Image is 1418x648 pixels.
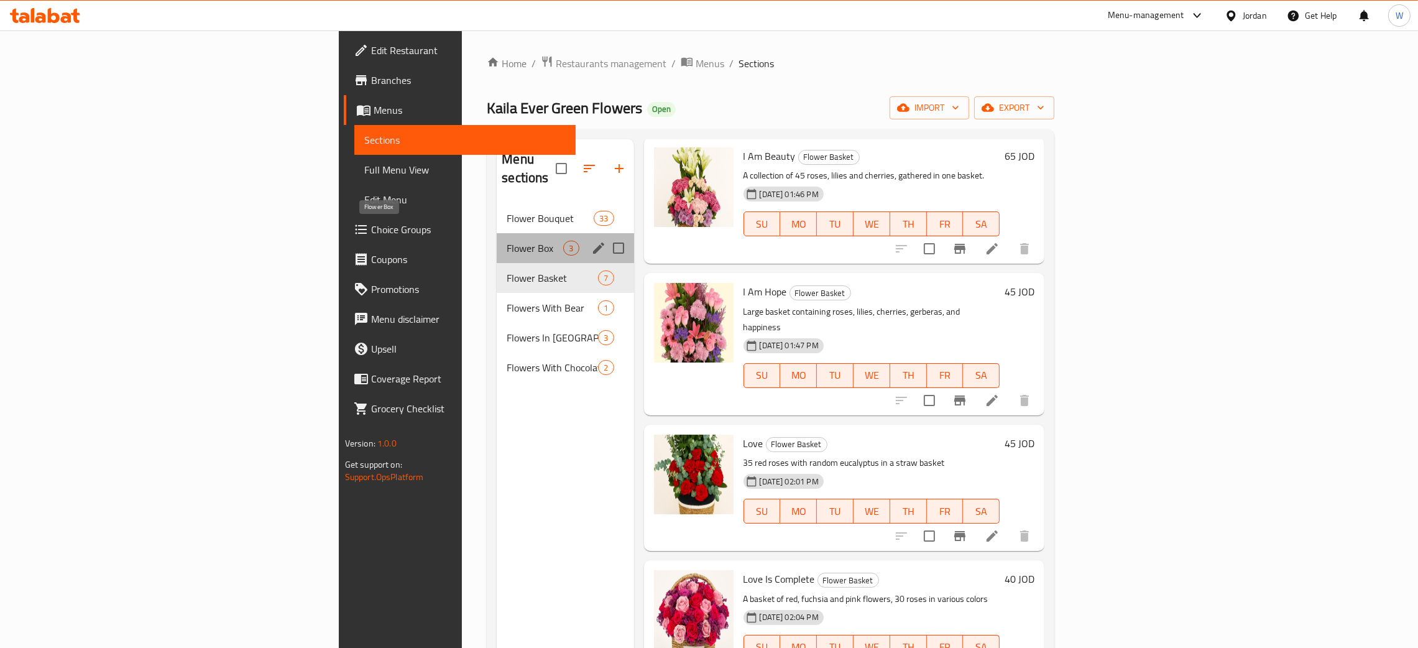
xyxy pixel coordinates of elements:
[945,521,975,551] button: Branch-specific-item
[790,285,851,300] div: Flower Basket
[654,283,734,363] img: I Am Hope
[755,476,824,488] span: [DATE] 02:01 PM
[974,96,1054,119] button: export
[345,435,375,451] span: Version:
[785,366,812,384] span: MO
[344,35,576,65] a: Edit Restaurant
[927,499,964,524] button: FR
[895,366,922,384] span: TH
[344,304,576,334] a: Menu disclaimer
[744,499,781,524] button: SU
[598,300,614,315] div: items
[371,222,566,237] span: Choice Groups
[744,363,781,388] button: SU
[895,215,922,233] span: TH
[647,104,676,114] span: Open
[854,499,890,524] button: WE
[932,215,959,233] span: FR
[890,211,927,236] button: TH
[344,274,576,304] a: Promotions
[744,455,1000,471] p: 35 red roses with random eucalyptus in a straw basket
[1010,386,1039,415] button: delete
[598,271,614,285] div: items
[594,213,613,224] span: 33
[744,304,1000,335] p: Large basket containing roses, lilies, cherries, gerberas, and happiness
[895,502,922,521] span: TH
[749,215,776,233] span: SU
[780,363,817,388] button: MO
[749,502,776,521] span: SU
[945,386,975,415] button: Branch-specific-item
[916,236,942,262] span: Select to update
[945,234,975,264] button: Branch-specific-item
[507,330,598,345] span: Flowers In [GEOGRAPHIC_DATA]
[598,360,614,375] div: items
[822,366,849,384] span: TU
[963,211,1000,236] button: SA
[594,211,614,226] div: items
[932,502,959,521] span: FR
[984,100,1044,116] span: export
[854,363,890,388] button: WE
[344,215,576,244] a: Choice Groups
[985,393,1000,408] a: Edit menu item
[344,65,576,95] a: Branches
[497,263,633,293] div: Flower Basket7
[785,502,812,521] span: MO
[671,56,676,71] li: /
[647,102,676,117] div: Open
[344,394,576,424] a: Grocery Checklist
[344,95,576,125] a: Menus
[344,364,576,394] a: Coverage Report
[729,56,734,71] li: /
[345,456,402,473] span: Get support on:
[744,591,1000,607] p: A basket of red, fuchsia and pink flowers, 30 roses in various colors
[817,211,854,236] button: TU
[755,340,824,351] span: [DATE] 01:47 PM
[507,271,598,285] div: Flower Basket
[859,502,885,521] span: WE
[822,502,849,521] span: TU
[817,363,854,388] button: TU
[767,437,827,451] span: Flower Basket
[497,203,633,233] div: Flower Bouquet33
[859,215,885,233] span: WE
[507,300,598,315] span: Flowers With Bear
[916,387,942,414] span: Select to update
[344,334,576,364] a: Upsell
[927,211,964,236] button: FR
[507,241,563,256] span: Flower Box
[556,56,666,71] span: Restaurants management
[968,366,995,384] span: SA
[749,366,776,384] span: SU
[507,360,598,375] span: Flowers With Chocolate
[497,198,633,387] nav: Menu sections
[963,363,1000,388] button: SA
[364,132,566,147] span: Sections
[654,147,734,227] img: I Am Beauty
[599,302,613,314] span: 1
[654,435,734,514] img: Love
[497,323,633,353] div: Flowers In [GEOGRAPHIC_DATA]3
[766,437,827,452] div: Flower Basket
[890,499,927,524] button: TH
[799,150,859,164] span: Flower Basket
[798,150,860,165] div: Flower Basket
[487,55,1054,72] nav: breadcrumb
[916,523,942,549] span: Select to update
[589,239,608,257] button: edit
[755,611,824,623] span: [DATE] 02:04 PM
[354,155,576,185] a: Full Menu View
[497,353,633,382] div: Flowers With Chocolate2
[854,211,890,236] button: WE
[344,244,576,274] a: Coupons
[890,96,969,119] button: import
[1243,9,1267,22] div: Jordan
[739,56,774,71] span: Sections
[859,366,885,384] span: WE
[822,215,849,233] span: TU
[599,332,613,344] span: 3
[371,371,566,386] span: Coverage Report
